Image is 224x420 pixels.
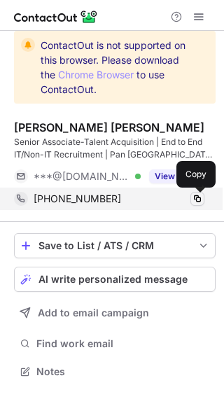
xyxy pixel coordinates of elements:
button: Find work email [14,334,216,353]
button: Reveal Button [149,169,204,183]
a: Chrome Browser [58,69,134,80]
div: Save to List / ATS / CRM [38,240,191,251]
span: AI write personalized message [38,274,188,285]
span: ContactOut is not supported on this browser. Please download the to use ContactOut. [41,38,190,97]
span: ***@[DOMAIN_NAME] [34,170,130,183]
img: warning [21,38,35,52]
span: Add to email campaign [38,307,149,318]
button: AI write personalized message [14,267,216,292]
button: Notes [14,362,216,381]
div: [PERSON_NAME] [PERSON_NAME] [14,120,204,134]
span: Notes [36,365,210,378]
span: Find work email [36,337,210,350]
img: ContactOut v5.3.10 [14,8,98,25]
button: save-profile-one-click [14,233,216,258]
button: Add to email campaign [14,300,216,325]
div: Senior Associate-Talent Acquisition | End to End IT/Non-IT Recruitment | Pan [GEOGRAPHIC_DATA] Hi... [14,136,216,161]
span: [PHONE_NUMBER] [34,192,121,205]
